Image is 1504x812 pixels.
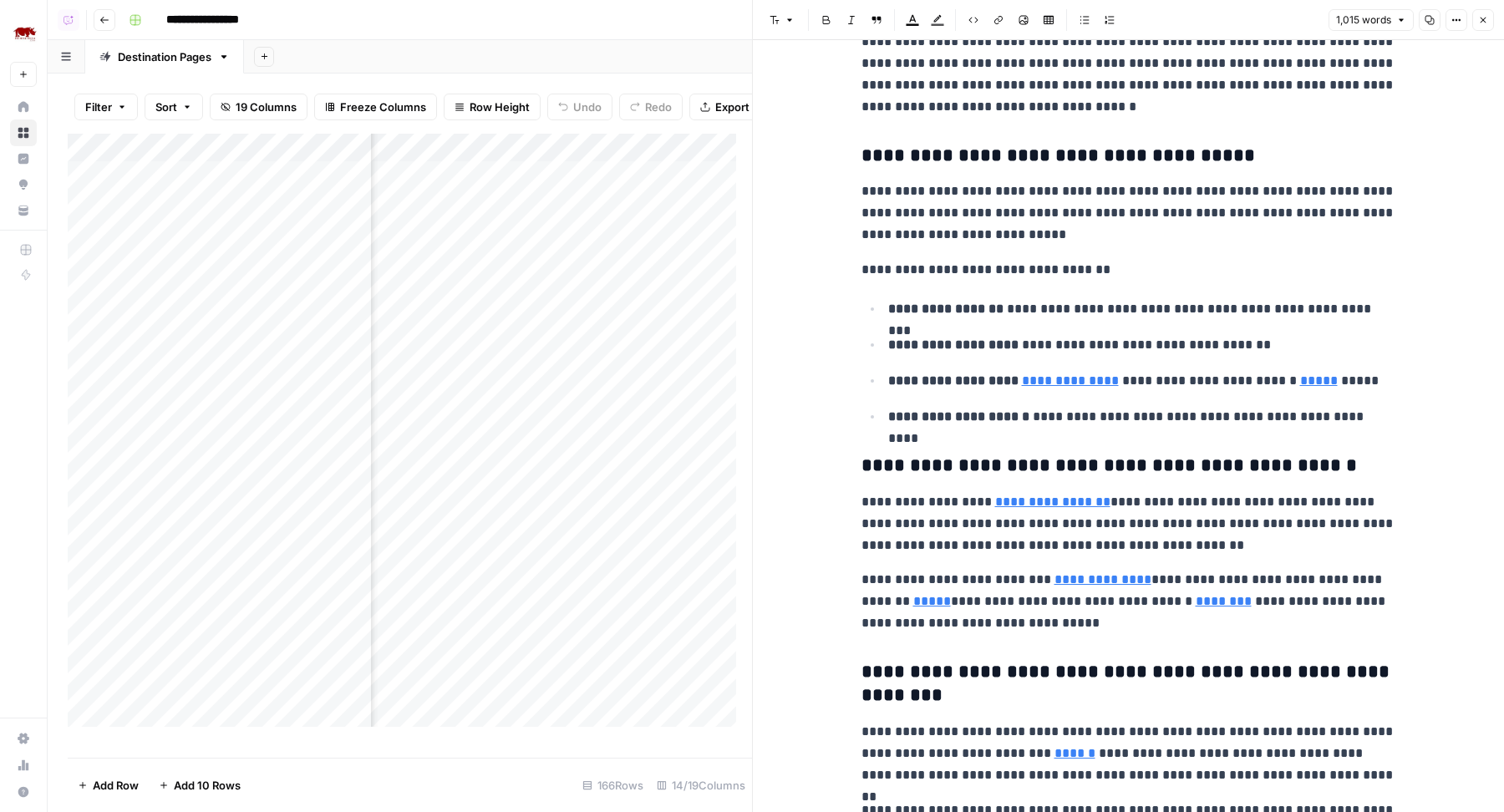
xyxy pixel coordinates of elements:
a: Destination Pages [85,40,244,74]
a: Your Data [10,197,37,224]
a: Home [10,94,37,120]
button: Workspace: Rhino Africa [10,13,37,55]
button: Undo [547,94,612,120]
span: Freeze Columns [340,99,426,115]
span: Row Height [470,99,530,115]
span: Sort [155,99,177,115]
div: 166 Rows [576,772,650,799]
div: 14/19 Columns [650,772,752,799]
div: Destination Pages [118,48,211,65]
a: Usage [10,752,37,779]
a: Opportunities [10,171,37,198]
span: Filter [85,99,112,115]
button: Row Height [444,94,541,120]
span: Export CSV [715,99,775,115]
button: 19 Columns [210,94,307,120]
button: Sort [145,94,203,120]
span: Redo [645,99,672,115]
a: Browse [10,119,37,146]
img: Rhino Africa Logo [10,19,40,49]
button: Add Row [68,772,149,799]
button: Filter [74,94,138,120]
button: Redo [619,94,683,120]
span: Add 10 Rows [174,777,241,794]
a: Settings [10,725,37,752]
span: Add Row [93,777,139,794]
button: Help + Support [10,779,37,805]
span: Undo [573,99,602,115]
button: Add 10 Rows [149,772,251,799]
button: Freeze Columns [314,94,437,120]
button: Export CSV [689,94,785,120]
button: 1,015 words [1329,9,1414,31]
span: 19 Columns [236,99,297,115]
span: 1,015 words [1336,13,1391,28]
a: Insights [10,145,37,172]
